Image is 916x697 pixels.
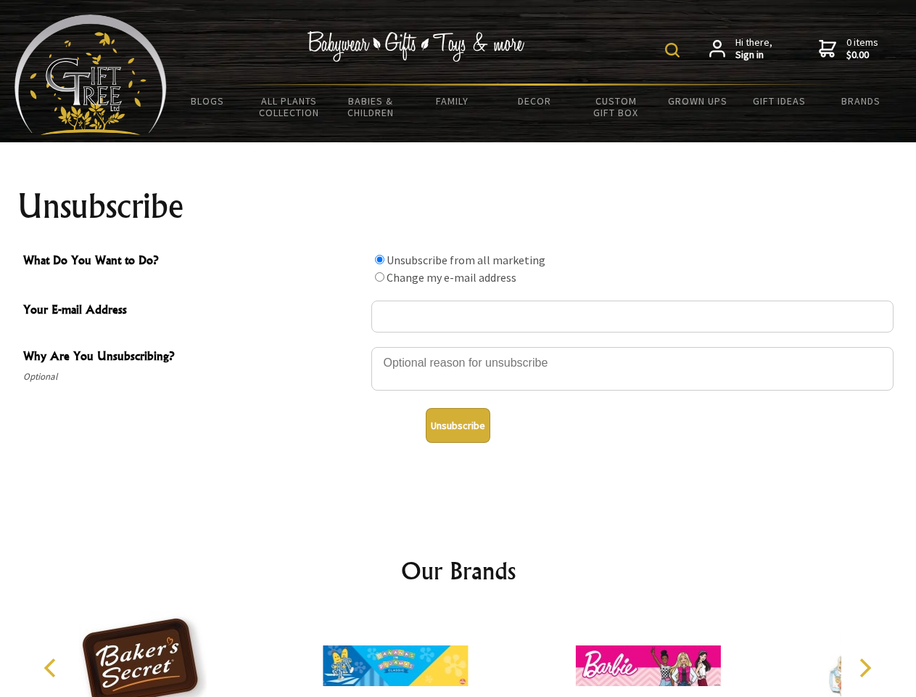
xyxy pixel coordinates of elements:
[387,253,545,267] label: Unsubscribe from all marketing
[23,301,364,322] span: Your E-mail Address
[387,270,516,285] label: Change my e-mail address
[735,36,772,62] span: Hi there,
[849,652,880,684] button: Next
[426,408,490,443] button: Unsubscribe
[820,86,902,116] a: Brands
[375,255,384,264] input: What Do You Want to Do?
[15,15,167,135] img: Babyware - Gifts - Toys and more...
[371,347,894,391] textarea: Why Are You Unsubscribing?
[330,86,412,128] a: Babies & Children
[493,86,575,116] a: Decor
[17,189,899,224] h1: Unsubscribe
[371,301,894,333] input: Your E-mail Address
[846,49,878,62] strong: $0.00
[738,86,820,116] a: Gift Ideas
[846,36,878,62] span: 0 items
[23,347,364,368] span: Why Are You Unsubscribing?
[735,49,772,62] strong: Sign in
[412,86,494,116] a: Family
[819,36,878,62] a: 0 items$0.00
[575,86,657,128] a: Custom Gift Box
[249,86,331,128] a: All Plants Collection
[308,31,525,62] img: Babywear - Gifts - Toys & more
[29,553,888,588] h2: Our Brands
[656,86,738,116] a: Grown Ups
[709,36,772,62] a: Hi there,Sign in
[23,368,364,386] span: Optional
[36,652,68,684] button: Previous
[375,272,384,282] input: What Do You Want to Do?
[167,86,249,116] a: BLOGS
[23,251,364,272] span: What Do You Want to Do?
[665,43,680,57] img: product search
